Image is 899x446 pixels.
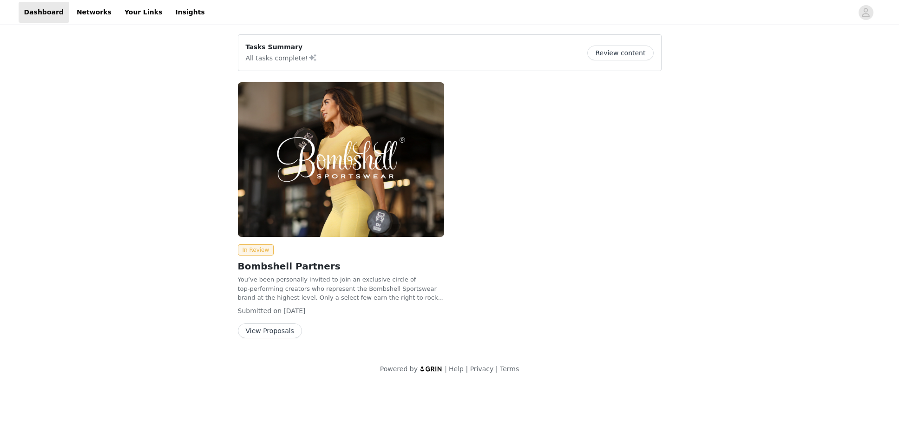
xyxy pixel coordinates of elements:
span: [DATE] [283,307,305,315]
button: Review content [587,46,653,60]
div: avatar [861,5,870,20]
a: Help [449,365,464,373]
a: Privacy [470,365,494,373]
h2: Bombshell Partners [238,259,444,273]
p: You’ve been personally invited to join an exclusive circle of top‑performing creators who represe... [238,275,444,302]
span: Powered by [380,365,418,373]
img: Bombshell Sportswear [238,82,444,237]
a: Insights [170,2,210,23]
a: Dashboard [19,2,69,23]
span: In Review [238,244,274,256]
a: Terms [500,365,519,373]
a: Your Links [119,2,168,23]
button: View Proposals [238,323,302,338]
span: | [496,365,498,373]
span: | [445,365,447,373]
span: | [466,365,468,373]
img: logo [420,366,443,372]
a: Networks [71,2,117,23]
span: Submitted on [238,307,282,315]
a: View Proposals [238,328,302,334]
p: Tasks Summary [246,42,317,52]
p: All tasks complete! [246,52,317,63]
